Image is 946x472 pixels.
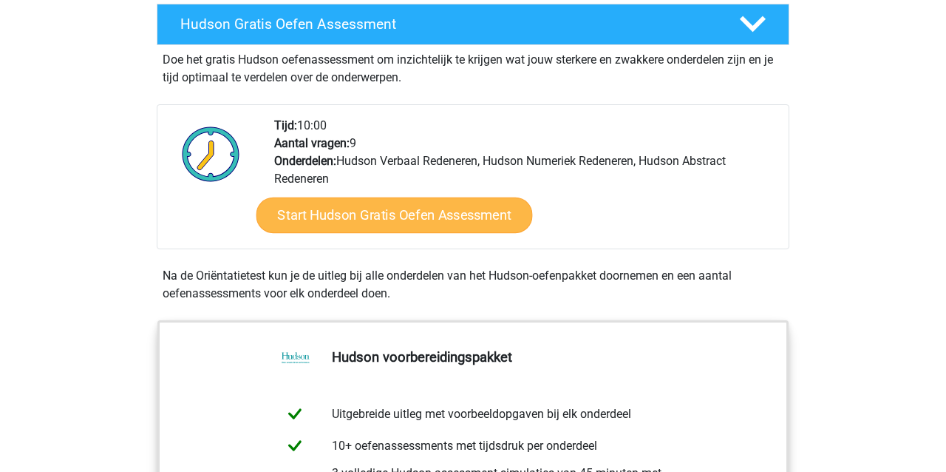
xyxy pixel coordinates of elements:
h4: Hudson Gratis Oefen Assessment [180,16,715,33]
b: Tijd: [274,118,297,132]
a: Start Hudson Gratis Oefen Assessment [256,198,533,233]
div: Na de Oriëntatietest kun je de uitleg bij alle onderdelen van het Hudson-oefenpakket doornemen en... [157,267,789,303]
b: Onderdelen: [274,154,336,168]
b: Aantal vragen: [274,136,350,150]
img: Klok [174,117,248,191]
a: Hudson Gratis Oefen Assessment [151,4,795,45]
div: Doe het gratis Hudson oefenassessment om inzichtelijk te krijgen wat jouw sterkere en zwakkere on... [157,45,789,87]
div: 10:00 9 Hudson Verbaal Redeneren, Hudson Numeriek Redeneren, Hudson Abstract Redeneren [263,117,788,249]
